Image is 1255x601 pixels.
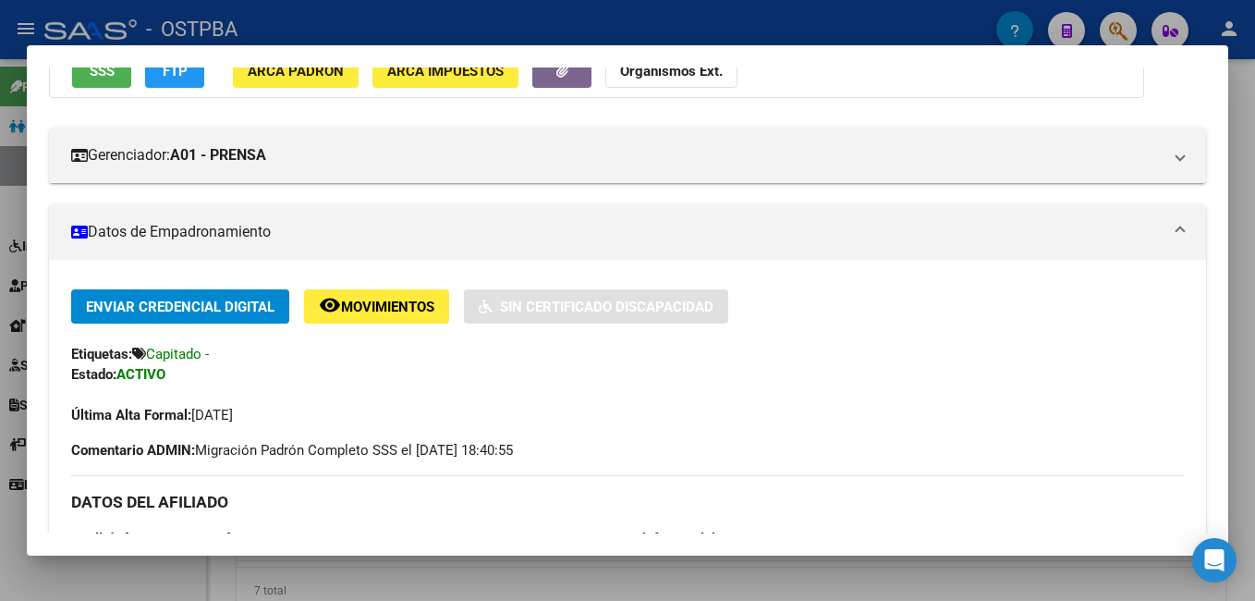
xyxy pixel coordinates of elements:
[71,440,513,460] span: Migración Padrón Completo SSS el [DATE] 18:40:55
[71,221,1162,243] mat-panel-title: Datos de Empadronamiento
[605,54,737,88] button: Organismos Ext.
[620,63,723,80] strong: Organismos Ext.
[248,63,344,80] span: ARCA Padrón
[1192,538,1237,583] div: Open Intercom Messenger
[163,63,188,80] span: FTP
[627,531,732,547] strong: Teléfono Celular:
[387,63,504,80] span: ARCA Impuestos
[71,492,1184,512] h3: DATOS DEL AFILIADO
[500,299,713,315] span: Sin Certificado Discapacidad
[233,54,359,88] button: ARCA Padrón
[341,299,434,315] span: Movimientos
[86,299,274,315] span: Enviar Credencial Digital
[71,407,233,423] span: [DATE]
[145,54,204,88] button: FTP
[72,54,131,88] button: SSS
[170,144,266,166] strong: A01 - PRENSA
[627,531,810,547] span: 15-67697774
[71,144,1162,166] mat-panel-title: Gerenciador:
[304,289,449,324] button: Movimientos
[464,289,728,324] button: Sin Certificado Discapacidad
[319,294,341,316] mat-icon: remove_red_eye
[146,346,209,362] span: Capitado -
[49,204,1206,260] mat-expansion-panel-header: Datos de Empadronamiento
[71,407,191,423] strong: Última Alta Formal:
[116,366,165,383] strong: ACTIVO
[71,366,116,383] strong: Estado:
[71,346,132,362] strong: Etiquetas:
[90,63,115,80] span: SSS
[71,531,231,547] span: [PERSON_NAME]
[71,289,289,324] button: Enviar Credencial Digital
[372,54,518,88] button: ARCA Impuestos
[71,531,125,547] strong: Apellido:
[71,442,195,459] strong: Comentario ADMIN:
[49,128,1206,183] mat-expansion-panel-header: Gerenciador:A01 - PRENSA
